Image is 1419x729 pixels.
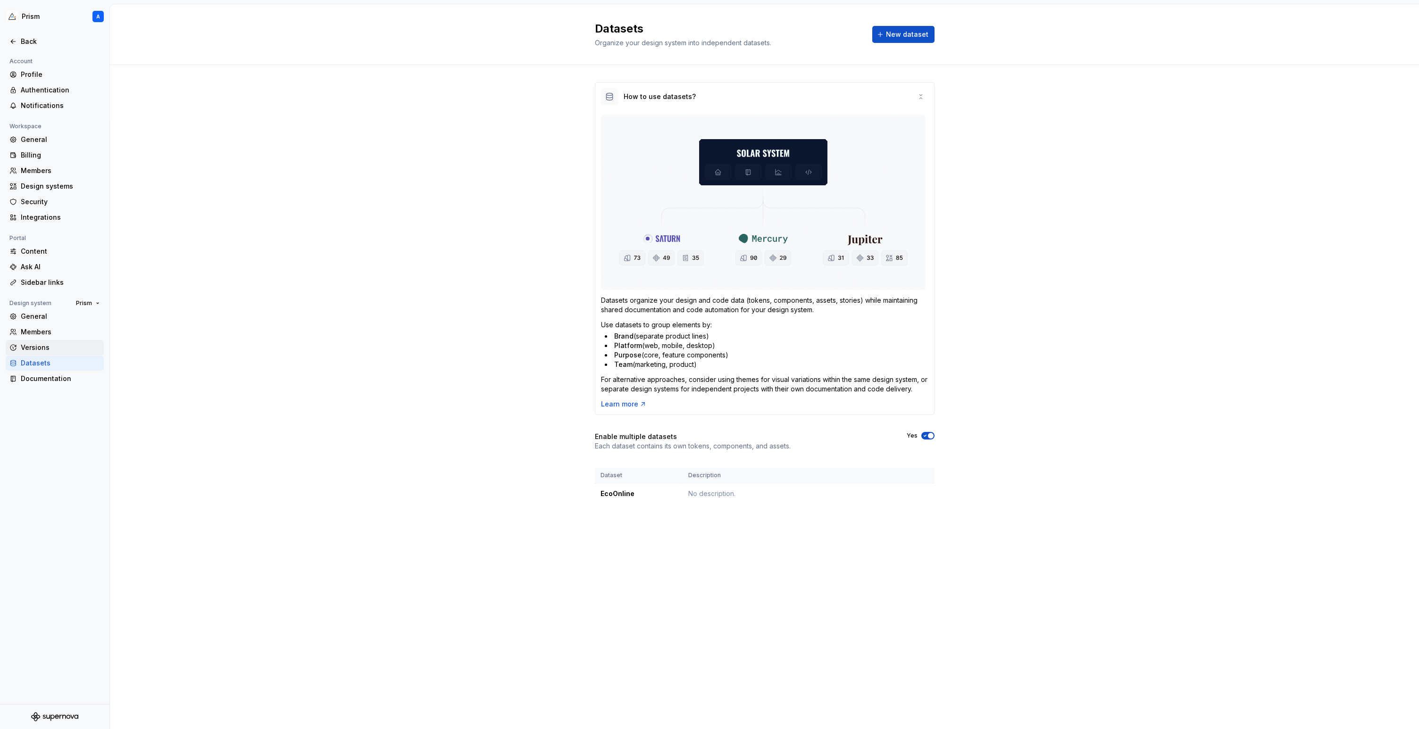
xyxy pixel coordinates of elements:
[683,483,910,505] td: No description.
[6,56,36,67] div: Account
[6,163,104,178] a: Members
[76,299,92,307] span: Prism
[601,320,928,330] p: Use datasets to group elements by:
[624,92,696,101] div: How to use datasets?
[21,85,100,95] div: Authentication
[21,101,100,110] div: Notifications
[21,166,100,175] div: Members
[6,298,55,309] div: Design system
[6,67,104,82] a: Profile
[614,332,634,340] span: Brand
[605,350,928,360] li: (core, feature components)
[21,343,100,352] div: Versions
[6,371,104,386] a: Documentation
[595,432,677,441] h4: Enable multiple datasets
[21,374,100,383] div: Documentation
[907,432,918,439] label: Yes
[6,121,45,132] div: Workspace
[605,331,928,341] li: (separate product lines)
[22,12,40,21] div: Prism
[614,341,642,349] span: Platform
[21,213,100,222] div: Integrations
[6,132,104,147] a: General
[601,489,677,498] div: EcoOnline
[6,98,104,113] a: Notifications
[21,278,100,287] div: Sidebar links
[601,399,647,409] a: Learn more
[6,340,104,355] a: Versions
[21,150,100,160] div: Billing
[21,262,100,272] div: Ask AI
[21,312,100,321] div: General
[21,247,100,256] div: Content
[6,83,104,98] a: Authentication
[6,356,104,371] a: Datasets
[2,6,108,27] button: PrismA
[6,179,104,194] a: Design systems
[21,358,100,368] div: Datasets
[21,135,100,144] div: General
[6,148,104,163] a: Billing
[614,351,642,359] span: Purpose
[605,341,928,350] li: (web, mobile, desktop)
[6,232,30,244] div: Portal
[6,324,104,340] a: Members
[595,39,771,47] span: Organize your design system into independent datasets.
[614,360,633,368] span: Team
[21,70,100,79] div: Profile
[21,37,100,46] div: Back
[601,375,928,394] p: For alternative approaches, consider using themes for visual variations within the same design sy...
[6,210,104,225] a: Integrations
[595,441,791,451] p: Each dataset contains its own tokens, components, and assets.
[6,309,104,324] a: General
[6,194,104,209] a: Security
[31,712,78,721] svg: Supernova Logo
[21,327,100,337] div: Members
[595,21,861,36] h2: Datasets
[683,468,910,483] th: Description
[21,182,100,191] div: Design systems
[6,244,104,259] a: Content
[21,197,100,207] div: Security
[595,468,683,483] th: Dataset
[605,360,928,369] li: (marketing, product)
[7,11,18,22] img: 933d721a-f27f-49e1-b294-5bdbb476d662.png
[872,26,935,43] button: New dataset
[6,259,104,274] a: Ask AI
[96,13,100,20] div: A
[6,275,104,290] a: Sidebar links
[6,34,104,49] a: Back
[886,30,928,39] span: New dataset
[601,296,928,315] p: Datasets organize your design and code data (tokens, components, assets, stories) while maintaini...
